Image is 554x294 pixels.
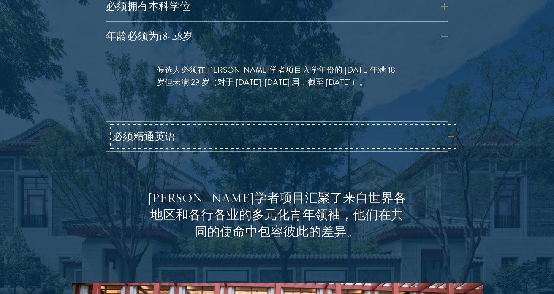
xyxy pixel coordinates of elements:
[112,130,176,143] font: 必须精通英语
[106,30,193,43] font: 年龄必须为18-28岁
[106,26,448,46] button: 年龄必须为18-28岁
[157,64,395,88] font: 候选人必须在[PERSON_NAME]学者项目入学年份的 [DATE]年满 18 岁但未满 29 岁（对于 [DATE]-[DATE] 届，截至 [DATE]）。
[148,190,406,240] font: [PERSON_NAME]学者项目汇聚了来自世界各地区和各行各业的多元化青年领袖，他们在共同的使命中包容彼此的差异。
[112,127,454,147] button: 必须精通英语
